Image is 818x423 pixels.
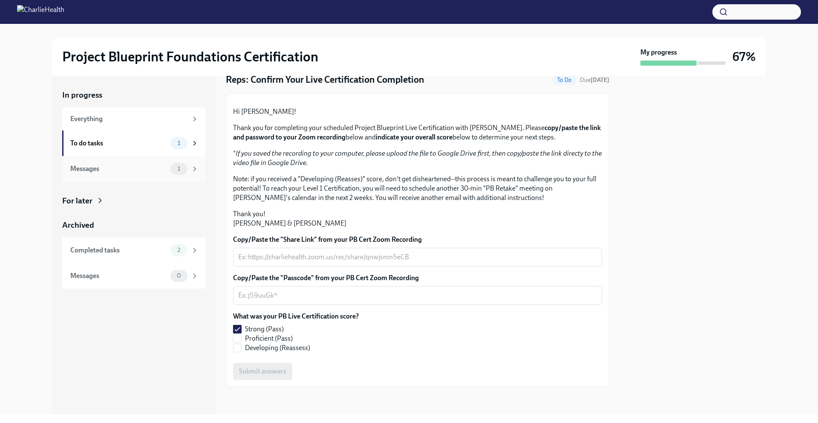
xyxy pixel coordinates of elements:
label: Copy/Paste the "Share Link" from your PB Cert Zoom Recording [233,235,602,244]
div: Messages [70,164,167,174]
a: Completed tasks2 [62,238,205,263]
h2: Project Blueprint Foundations Certification [62,48,318,65]
label: Copy/Paste the "Passcode" from your PB Cert Zoom Recording [233,273,602,283]
p: Thank you for completing your scheduled Project Blueprint Live Certification with [PERSON_NAME]. ... [233,123,602,142]
div: To do tasks [70,139,167,148]
p: Hi [PERSON_NAME]! [233,107,602,116]
span: 0 [172,272,186,279]
h3: 67% [732,49,756,64]
strong: [DATE] [590,76,609,84]
a: Messages1 [62,156,205,182]
label: What was your PB Live Certification score? [233,312,359,321]
h4: Reps: Confirm Your Live Certification Completion [226,73,424,86]
span: Developing (Reassess) [245,343,310,353]
div: Messages [70,271,167,281]
span: Strong (Pass) [245,324,284,334]
strong: My progress [640,48,677,57]
a: Archived [62,220,205,231]
div: For later [62,195,92,206]
p: Thank you! [PERSON_NAME] & [PERSON_NAME] [233,209,602,228]
span: October 2nd, 2025 11:00 [580,76,609,84]
span: Due [580,76,609,84]
a: For later [62,195,205,206]
span: 1 [173,165,185,172]
a: Everything [62,107,205,130]
strong: indicate your overall score [376,133,452,141]
img: CharlieHealth [17,5,64,19]
a: Messages0 [62,263,205,289]
span: Proficient (Pass) [245,334,293,343]
a: In progress [62,90,205,101]
div: Everything [70,114,187,124]
a: To do tasks1 [62,130,205,156]
span: 1 [173,140,185,146]
span: To Do [552,77,576,83]
p: Note: if you received a "Developing (Reasses)" score, don't get disheartened--this process is mea... [233,174,602,203]
em: If you saved the recording to your computer, please upload the file to Google Drive first, then c... [233,149,602,167]
div: Completed tasks [70,246,167,255]
span: 2 [172,247,185,253]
